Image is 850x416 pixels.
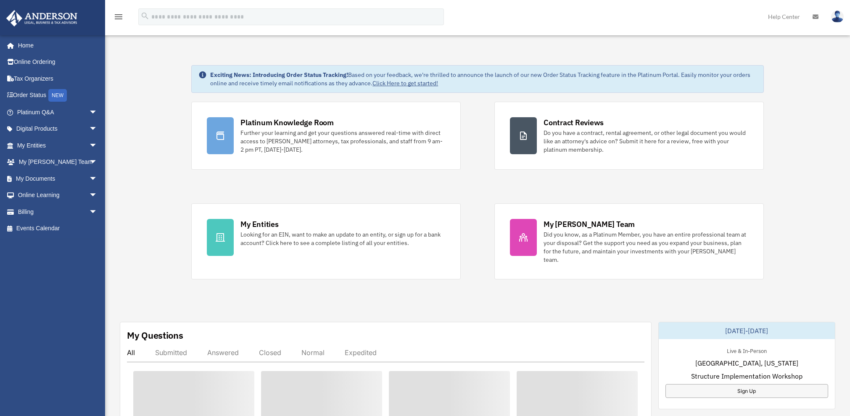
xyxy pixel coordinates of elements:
[114,12,124,22] i: menu
[831,11,844,23] img: User Pic
[127,348,135,357] div: All
[544,129,748,154] div: Do you have a contract, rental agreement, or other legal document you would like an attorney's ad...
[544,230,748,264] div: Did you know, as a Platinum Member, you have an entire professional team at your disposal? Get th...
[48,89,67,102] div: NEW
[155,348,187,357] div: Submitted
[4,10,80,26] img: Anderson Advisors Platinum Portal
[691,371,802,381] span: Structure Implementation Workshop
[240,219,278,229] div: My Entities
[6,87,110,104] a: Order StatusNEW
[89,203,106,221] span: arrow_drop_down
[659,322,835,339] div: [DATE]-[DATE]
[6,220,110,237] a: Events Calendar
[114,15,124,22] a: menu
[6,170,110,187] a: My Documentsarrow_drop_down
[240,117,334,128] div: Platinum Knowledge Room
[372,79,438,87] a: Click Here to get started!
[6,121,110,137] a: Digital Productsarrow_drop_down
[6,104,110,121] a: Platinum Q&Aarrow_drop_down
[6,37,106,54] a: Home
[665,384,829,398] a: Sign Up
[89,121,106,138] span: arrow_drop_down
[544,117,604,128] div: Contract Reviews
[210,71,757,87] div: Based on your feedback, we're thrilled to announce the launch of our new Order Status Tracking fe...
[210,71,348,79] strong: Exciting News: Introducing Order Status Tracking!
[240,230,445,247] div: Looking for an EIN, want to make an update to an entity, or sign up for a bank account? Click her...
[6,203,110,220] a: Billingarrow_drop_down
[6,187,110,204] a: Online Learningarrow_drop_down
[89,104,106,121] span: arrow_drop_down
[720,346,773,355] div: Live & In-Person
[301,348,325,357] div: Normal
[89,154,106,171] span: arrow_drop_down
[6,154,110,171] a: My [PERSON_NAME] Teamarrow_drop_down
[127,329,183,342] div: My Questions
[89,187,106,204] span: arrow_drop_down
[494,203,764,279] a: My [PERSON_NAME] Team Did you know, as a Platinum Member, you have an entire professional team at...
[494,102,764,170] a: Contract Reviews Do you have a contract, rental agreement, or other legal document you would like...
[259,348,281,357] div: Closed
[345,348,377,357] div: Expedited
[695,358,798,368] span: [GEOGRAPHIC_DATA], [US_STATE]
[240,129,445,154] div: Further your learning and get your questions answered real-time with direct access to [PERSON_NAM...
[6,54,110,71] a: Online Ordering
[140,11,150,21] i: search
[89,170,106,187] span: arrow_drop_down
[6,70,110,87] a: Tax Organizers
[191,203,461,279] a: My Entities Looking for an EIN, want to make an update to an entity, or sign up for a bank accoun...
[544,219,635,229] div: My [PERSON_NAME] Team
[6,137,110,154] a: My Entitiesarrow_drop_down
[89,137,106,154] span: arrow_drop_down
[207,348,239,357] div: Answered
[191,102,461,170] a: Platinum Knowledge Room Further your learning and get your questions answered real-time with dire...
